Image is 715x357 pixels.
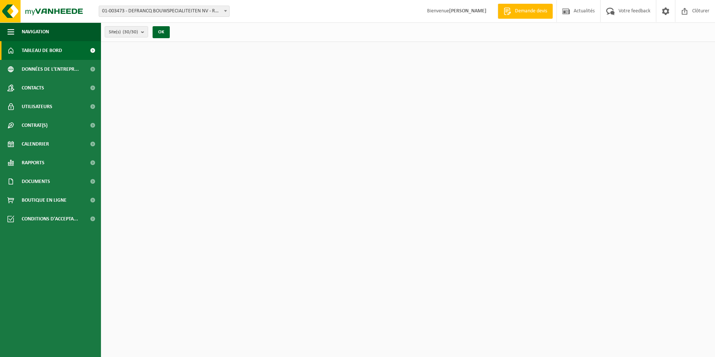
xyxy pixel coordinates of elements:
span: Calendrier [22,135,49,153]
a: Demande devis [498,4,553,19]
span: Rapports [22,153,45,172]
span: 01-003473 - DEFRANCQ BOUWSPECIALITEITEN NV - ROESELARE [99,6,230,17]
span: Contacts [22,79,44,97]
span: Boutique en ligne [22,191,67,210]
span: Données de l'entrepr... [22,60,79,79]
span: Navigation [22,22,49,41]
button: OK [153,26,170,38]
span: Documents [22,172,50,191]
strong: [PERSON_NAME] [449,8,487,14]
span: Demande devis [513,7,549,15]
span: Contrat(s) [22,116,47,135]
span: Site(s) [109,27,138,38]
span: Utilisateurs [22,97,52,116]
span: Tableau de bord [22,41,62,60]
span: Conditions d'accepta... [22,210,78,228]
span: 01-003473 - DEFRANCQ BOUWSPECIALITEITEN NV - ROESELARE [99,6,229,16]
count: (30/30) [123,30,138,34]
button: Site(s)(30/30) [105,26,148,37]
